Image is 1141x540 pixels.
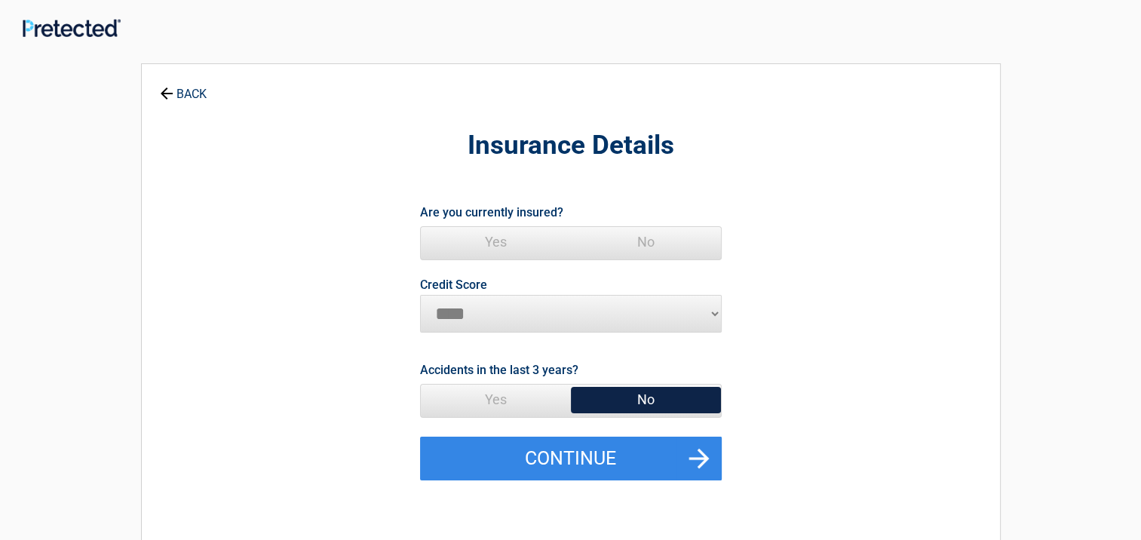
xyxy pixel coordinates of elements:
span: Yes [421,385,571,415]
span: No [571,227,721,257]
button: Continue [420,437,722,480]
span: Yes [421,227,571,257]
label: Credit Score [420,279,487,291]
span: No [571,385,721,415]
label: Accidents in the last 3 years? [420,360,578,380]
a: BACK [157,74,210,100]
h2: Insurance Details [225,128,917,164]
label: Are you currently insured? [420,202,563,222]
img: Main Logo [23,19,121,37]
